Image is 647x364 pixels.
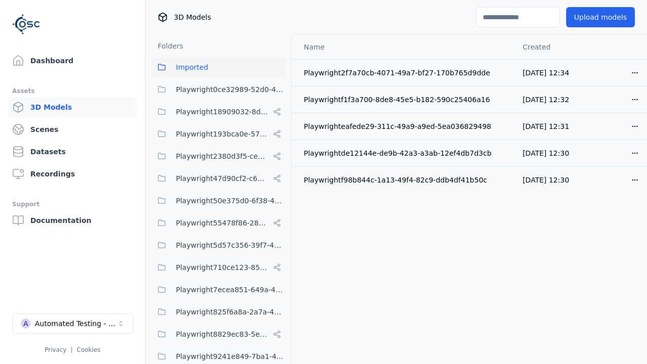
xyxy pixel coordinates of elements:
span: [DATE] 12:34 [523,69,569,77]
div: A [21,318,31,329]
span: Playwright825f6a8a-2a7a-425c-94f7-650318982f69 [176,306,285,318]
span: | [71,346,73,353]
button: Playwright47d90cf2-c635-4353-ba3b-5d4538945666 [152,168,285,189]
a: Documentation [8,210,137,231]
span: Playwright50e375d0-6f38-48a7-96e0-b0dcfa24b72f [176,195,285,207]
button: Playwright5d57c356-39f7-47ed-9ab9-d0409ac6cddc [152,235,285,255]
div: Support [12,198,133,210]
span: [DATE] 12:30 [523,149,569,157]
div: Assets [12,85,133,97]
th: Created [515,35,582,59]
span: Playwright18909032-8d07-45c5-9c81-9eec75d0b16b [176,106,269,118]
span: [DATE] 12:32 [523,96,569,104]
span: Playwright8829ec83-5e68-4376-b984-049061a310ed [176,328,269,340]
button: Playwright50e375d0-6f38-48a7-96e0-b0dcfa24b72f [152,191,285,211]
span: [DATE] 12:31 [523,122,569,130]
span: Playwright47d90cf2-c635-4353-ba3b-5d4538945666 [176,172,269,185]
div: Automated Testing - Playwright [35,318,117,329]
span: Playwright9241e849-7ba1-474f-9275-02cfa81d37fc [176,350,285,362]
a: Datasets [8,142,137,162]
button: Select a workspace [12,313,133,334]
th: Name [292,35,515,59]
h3: Folders [152,41,183,51]
div: Playwrightde12144e-de9b-42a3-a3ab-12ef4db7d3cb [304,148,506,158]
button: Playwright8829ec83-5e68-4376-b984-049061a310ed [152,324,285,344]
span: Playwright0ce32989-52d0-45cf-b5b9-59d5033d313a [176,83,285,96]
button: Imported [152,57,285,77]
button: Playwright193bca0e-57fa-418d-8ea9-45122e711dc7 [152,124,285,144]
a: Scenes [8,119,137,140]
span: Playwright55478f86-28dc-49b8-8d1f-c7b13b14578c [176,217,269,229]
span: Playwright710ce123-85fd-4f8c-9759-23c3308d8830 [176,261,269,274]
span: Playwright5d57c356-39f7-47ed-9ab9-d0409ac6cddc [176,239,285,251]
button: Playwright710ce123-85fd-4f8c-9759-23c3308d8830 [152,257,285,278]
button: Playwright2380d3f5-cebf-494e-b965-66be4d67505e [152,146,285,166]
span: Playwright7ecea851-649a-419a-985e-fcff41a98b20 [176,284,285,296]
a: Dashboard [8,51,137,71]
button: Playwright18909032-8d07-45c5-9c81-9eec75d0b16b [152,102,285,122]
div: Playwright2f7a70cb-4071-49a7-bf27-170b765d9dde [304,68,506,78]
span: 3D Models [174,12,211,22]
a: Recordings [8,164,137,184]
button: Playwright7ecea851-649a-419a-985e-fcff41a98b20 [152,280,285,300]
span: Playwright193bca0e-57fa-418d-8ea9-45122e711dc7 [176,128,269,140]
div: Playwrighteafede29-311c-49a9-a9ed-5ea036829498 [304,121,506,131]
img: Logo [12,10,40,38]
span: Playwright2380d3f5-cebf-494e-b965-66be4d67505e [176,150,269,162]
button: Playwright825f6a8a-2a7a-425c-94f7-650318982f69 [152,302,285,322]
div: Playwrightf98b844c-1a13-49f4-82c9-ddb4df41b50c [304,175,506,185]
a: Privacy [44,346,66,353]
a: 3D Models [8,97,137,117]
span: Imported [176,61,208,73]
button: Upload models [566,7,635,27]
button: Playwright0ce32989-52d0-45cf-b5b9-59d5033d313a [152,79,285,100]
a: Cookies [77,346,101,353]
span: [DATE] 12:30 [523,176,569,184]
div: Playwrightf1f3a700-8de8-45e5-b182-590c25406a16 [304,95,506,105]
button: Playwright55478f86-28dc-49b8-8d1f-c7b13b14578c [152,213,285,233]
